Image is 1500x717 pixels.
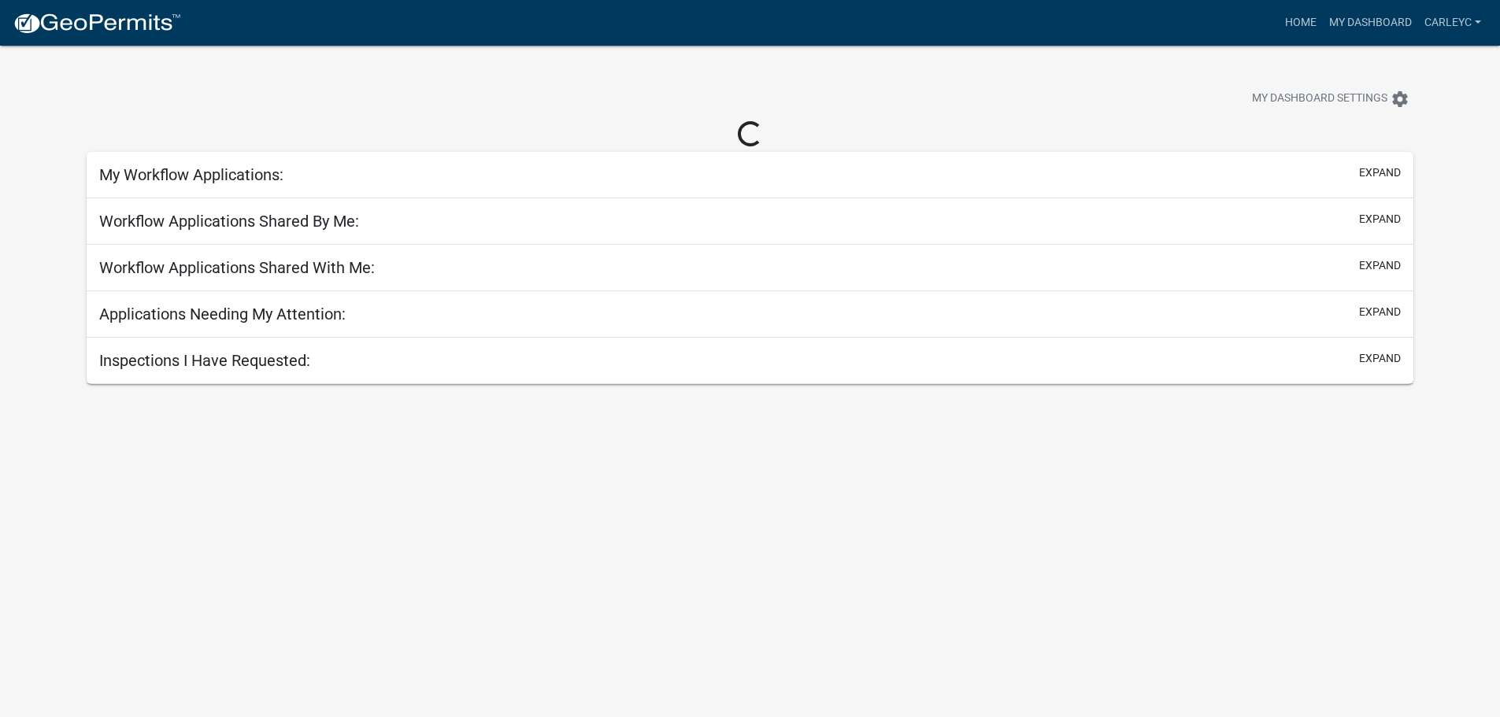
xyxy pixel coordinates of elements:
button: expand [1359,164,1401,181]
a: My Dashboard [1323,8,1418,38]
h5: Workflow Applications Shared With Me: [99,258,375,277]
button: expand [1359,350,1401,367]
button: expand [1359,304,1401,320]
a: Home [1279,8,1323,38]
i: settings [1391,90,1409,109]
button: expand [1359,211,1401,227]
a: carleyC [1418,8,1487,38]
h5: My Workflow Applications: [99,165,283,184]
h5: Inspections I Have Requested: [99,351,310,370]
button: expand [1359,257,1401,274]
h5: Applications Needing My Attention: [99,305,346,323]
h5: Workflow Applications Shared By Me: [99,212,359,231]
span: My Dashboard Settings [1252,90,1387,109]
button: My Dashboard Settingssettings [1239,83,1422,114]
